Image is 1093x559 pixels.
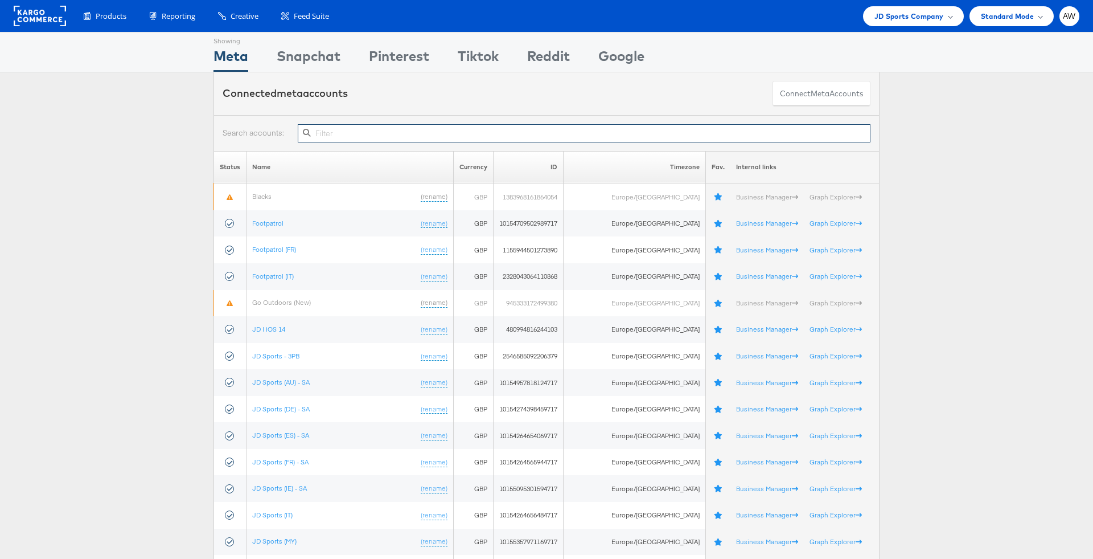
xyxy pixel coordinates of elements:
[96,11,126,22] span: Products
[454,502,494,529] td: GBP
[454,422,494,449] td: GBP
[810,378,862,387] a: Graph Explorer
[277,87,303,100] span: meta
[252,272,294,280] a: Footpatrol (IT)
[736,193,798,201] a: Business Manager
[494,183,564,210] td: 1383968161864054
[252,219,283,227] a: Footpatrol
[736,431,798,440] a: Business Manager
[494,236,564,263] td: 1155944501273890
[564,449,705,476] td: Europe/[GEOGRAPHIC_DATA]
[810,246,862,254] a: Graph Explorer
[810,299,862,307] a: Graph Explorer
[454,183,494,210] td: GBP
[773,81,870,107] button: ConnectmetaAccounts
[454,210,494,237] td: GBP
[252,325,285,333] a: JD | iOS 14
[454,236,494,263] td: GBP
[811,88,829,99] span: meta
[981,10,1034,22] span: Standard Mode
[736,537,798,546] a: Business Manager
[494,210,564,237] td: 10154709502989717
[564,263,705,290] td: Europe/[GEOGRAPHIC_DATA]
[421,458,447,467] a: (rename)
[564,396,705,423] td: Europe/[GEOGRAPHIC_DATA]
[369,46,429,72] div: Pinterest
[564,236,705,263] td: Europe/[GEOGRAPHIC_DATA]
[246,151,454,183] th: Name
[454,343,494,370] td: GBP
[736,511,798,519] a: Business Manager
[736,484,798,493] a: Business Manager
[223,86,348,101] div: Connected accounts
[736,325,798,333] a: Business Manager
[564,529,705,556] td: Europe/[GEOGRAPHIC_DATA]
[252,192,272,201] a: Blacks
[231,11,258,22] span: Creative
[810,511,862,519] a: Graph Explorer
[810,458,862,466] a: Graph Explorer
[736,246,798,254] a: Business Manager
[564,475,705,502] td: Europe/[GEOGRAPHIC_DATA]
[214,151,246,183] th: Status
[564,343,705,370] td: Europe/[GEOGRAPHIC_DATA]
[736,219,798,227] a: Business Manager
[421,325,447,334] a: (rename)
[494,475,564,502] td: 10155095301594717
[810,484,862,493] a: Graph Explorer
[564,183,705,210] td: Europe/[GEOGRAPHIC_DATA]
[252,484,307,492] a: JD Sports (IE) - SA
[810,405,862,413] a: Graph Explorer
[736,458,798,466] a: Business Manager
[252,352,299,360] a: JD Sports - 3PB
[458,46,499,72] div: Tiktok
[810,352,862,360] a: Graph Explorer
[494,316,564,343] td: 480994816244103
[421,298,447,308] a: (rename)
[564,502,705,529] td: Europe/[GEOGRAPHIC_DATA]
[252,245,296,254] a: Footpatrol (FR)
[494,449,564,476] td: 10154264565944717
[564,369,705,396] td: Europe/[GEOGRAPHIC_DATA]
[810,431,862,440] a: Graph Explorer
[277,46,340,72] div: Snapchat
[1063,13,1076,20] span: AW
[564,151,705,183] th: Timezone
[454,263,494,290] td: GBP
[213,32,248,46] div: Showing
[494,263,564,290] td: 2328043064110868
[736,352,798,360] a: Business Manager
[454,316,494,343] td: GBP
[421,192,447,202] a: (rename)
[421,431,447,440] a: (rename)
[564,290,705,317] td: Europe/[GEOGRAPHIC_DATA]
[494,290,564,317] td: 945333172499380
[454,475,494,502] td: GBP
[736,405,798,413] a: Business Manager
[494,369,564,396] td: 10154957818124717
[421,378,447,387] a: (rename)
[298,124,870,142] input: Filter
[736,272,798,280] a: Business Manager
[810,272,862,280] a: Graph Explorer
[494,502,564,529] td: 10154264656484717
[810,537,862,546] a: Graph Explorer
[421,219,447,229] a: (rename)
[252,298,311,307] a: Go Outdoors (New)
[294,11,329,22] span: Feed Suite
[454,529,494,556] td: GBP
[454,396,494,423] td: GBP
[421,511,447,520] a: (rename)
[213,46,248,72] div: Meta
[421,352,447,361] a: (rename)
[494,151,564,183] th: ID
[252,511,293,519] a: JD Sports (IT)
[564,316,705,343] td: Europe/[GEOGRAPHIC_DATA]
[810,325,862,333] a: Graph Explorer
[736,299,798,307] a: Business Manager
[252,458,309,466] a: JD Sports (FR) - SA
[810,193,862,201] a: Graph Explorer
[454,151,494,183] th: Currency
[252,431,309,439] a: JD Sports (ES) - SA
[874,10,944,22] span: JD Sports Company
